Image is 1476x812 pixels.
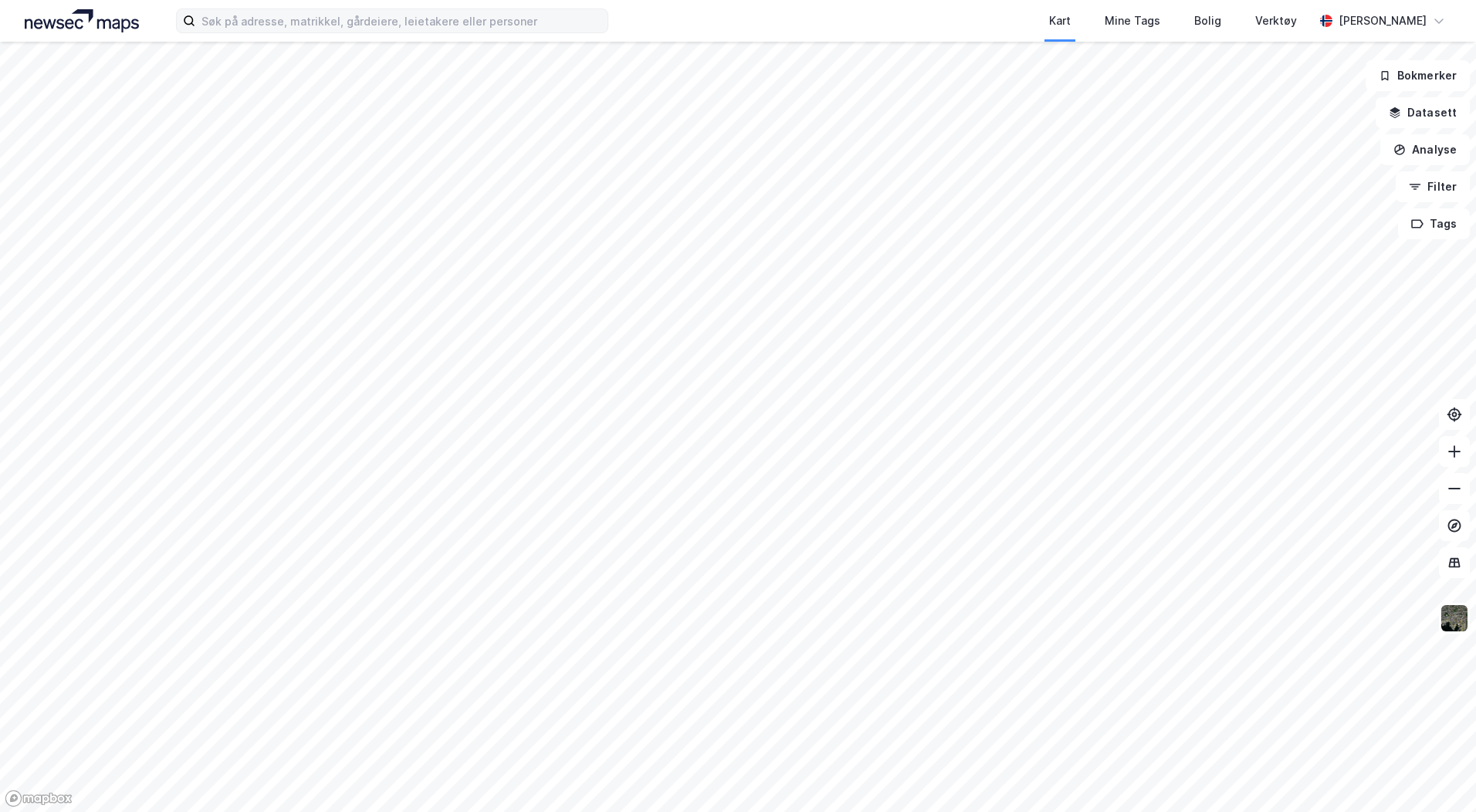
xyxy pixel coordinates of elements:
div: Kontrollprogram for chat [1399,738,1476,812]
div: Verktøy [1255,12,1297,30]
iframe: Chat Widget [1399,738,1476,812]
input: Søk på adresse, matrikkel, gårdeiere, leietakere eller personer [195,9,608,32]
img: logo.a4113a55bc3d86da70a041830d287a7e.svg [25,9,139,32]
div: Mine Tags [1105,12,1160,30]
div: [PERSON_NAME] [1339,12,1427,30]
div: Kart [1049,12,1071,30]
div: Bolig [1194,12,1221,30]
